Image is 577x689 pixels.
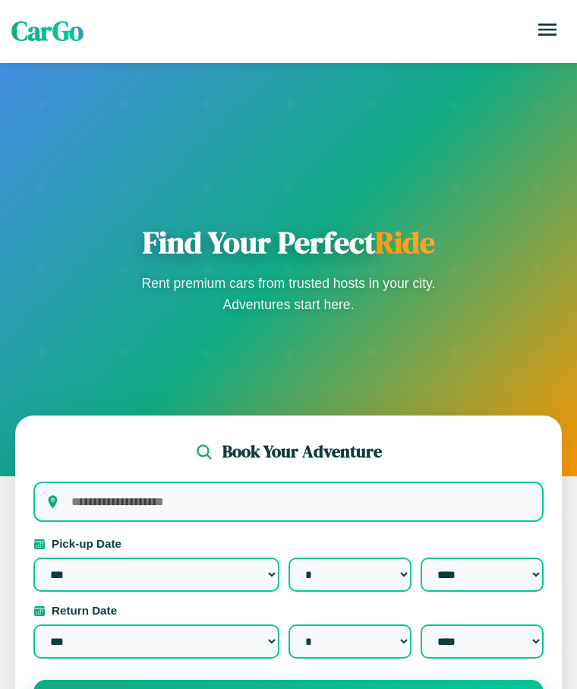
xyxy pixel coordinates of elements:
h1: Find Your Perfect [137,224,440,261]
span: CarGo [11,13,84,49]
label: Return Date [33,604,544,617]
span: Ride [375,222,435,263]
p: Rent premium cars from trusted hosts in your city. Adventures start here. [137,273,440,315]
label: Pick-up Date [33,537,544,550]
h2: Book Your Adventure [222,440,382,463]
